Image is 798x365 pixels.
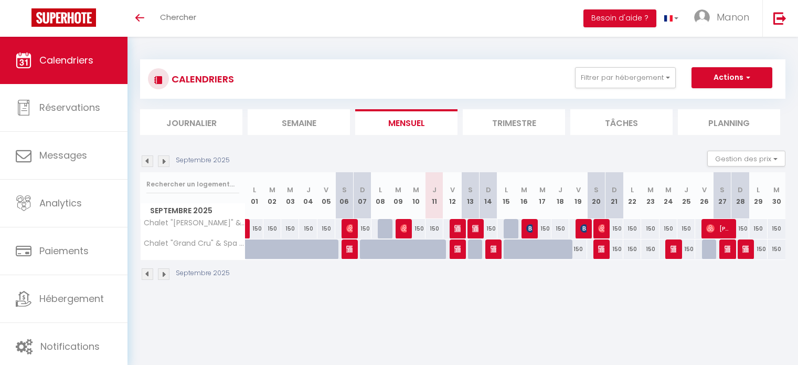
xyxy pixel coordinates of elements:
span: Notifications [40,340,100,353]
abbr: S [342,185,347,195]
div: 150 [551,219,569,238]
div: 150 [768,219,785,238]
li: Mensuel [355,109,457,135]
th: 04 [299,172,317,219]
div: 150 [605,239,623,259]
div: 150 [246,219,263,238]
abbr: M [521,185,527,195]
th: 18 [551,172,569,219]
span: Chalet "Grand Cru" & Spa - Entre Couette & Bulles [142,239,247,247]
p: Septembre 2025 [176,268,230,278]
button: Actions [691,67,772,88]
th: 13 [461,172,479,219]
span: [PERSON_NAME] [706,218,731,238]
th: 10 [407,172,425,219]
th: 12 [443,172,461,219]
span: Réservations [39,101,100,114]
th: 01 [246,172,263,219]
th: 03 [281,172,299,219]
li: Trimestre [463,109,565,135]
div: 150 [281,219,299,238]
abbr: S [594,185,599,195]
th: 02 [263,172,281,219]
abbr: L [379,185,382,195]
abbr: M [647,185,654,195]
span: [PERSON_NAME] [526,218,533,238]
span: [PERSON_NAME] [454,239,461,259]
span: [PERSON_NAME] [742,239,749,259]
abbr: S [468,185,473,195]
th: 29 [749,172,767,219]
abbr: J [432,185,437,195]
span: Manon [717,11,749,24]
th: 25 [677,172,695,219]
div: 150 [569,239,587,259]
div: 150 [641,239,659,259]
abbr: M [773,185,780,195]
th: 24 [659,172,677,219]
img: Super Booking [31,8,96,27]
div: 150 [768,239,785,259]
img: ... [694,9,710,25]
div: 150 [534,219,551,238]
span: [PERSON_NAME] [671,239,677,259]
th: 28 [731,172,749,219]
span: [PERSON_NAME] [598,239,604,259]
abbr: V [576,185,581,195]
abbr: L [631,185,634,195]
a: [PERSON_NAME] [246,219,251,239]
div: 150 [605,219,623,238]
th: 26 [695,172,713,219]
abbr: V [450,185,455,195]
span: [PERSON_NAME] [725,239,731,259]
th: 20 [587,172,605,219]
div: 150 [677,219,695,238]
abbr: L [757,185,760,195]
abbr: M [395,185,401,195]
th: 15 [497,172,515,219]
span: Calendriers [39,54,93,67]
th: 07 [353,172,371,219]
div: 150 [263,219,281,238]
th: 30 [768,172,785,219]
span: [PERSON_NAME] [400,218,407,238]
th: 23 [641,172,659,219]
span: Chercher [160,12,196,23]
div: 150 [353,219,371,238]
button: Besoin d'aide ? [583,9,656,27]
span: [PERSON_NAME] [346,239,353,259]
div: 150 [731,219,749,238]
button: Filtrer par hébergement [575,67,676,88]
div: 150 [299,219,317,238]
th: 16 [515,172,533,219]
li: Tâches [570,109,673,135]
th: 19 [569,172,587,219]
th: 06 [335,172,353,219]
abbr: L [505,185,508,195]
th: 11 [425,172,443,219]
div: 150 [317,219,335,238]
div: 150 [677,239,695,259]
span: [PERSON_NAME] [491,239,497,259]
span: Septembre 2025 [141,203,245,218]
h3: CALENDRIERS [169,67,234,91]
th: 27 [714,172,731,219]
abbr: D [612,185,617,195]
span: [PERSON_NAME] [472,218,478,238]
abbr: M [539,185,546,195]
abbr: D [360,185,365,195]
span: Chalet "[PERSON_NAME]" & Spa - Entre Couette & Bulles - [142,219,247,227]
div: 150 [641,219,659,238]
abbr: S [720,185,725,195]
abbr: V [702,185,707,195]
th: 21 [605,172,623,219]
p: Septembre 2025 [176,155,230,165]
div: 150 [623,239,641,259]
div: 150 [623,219,641,238]
span: [PERSON_NAME] [580,218,587,238]
th: 08 [371,172,389,219]
abbr: M [287,185,293,195]
abbr: L [253,185,256,195]
button: Gestion des prix [707,151,785,166]
span: Messages [39,149,87,162]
